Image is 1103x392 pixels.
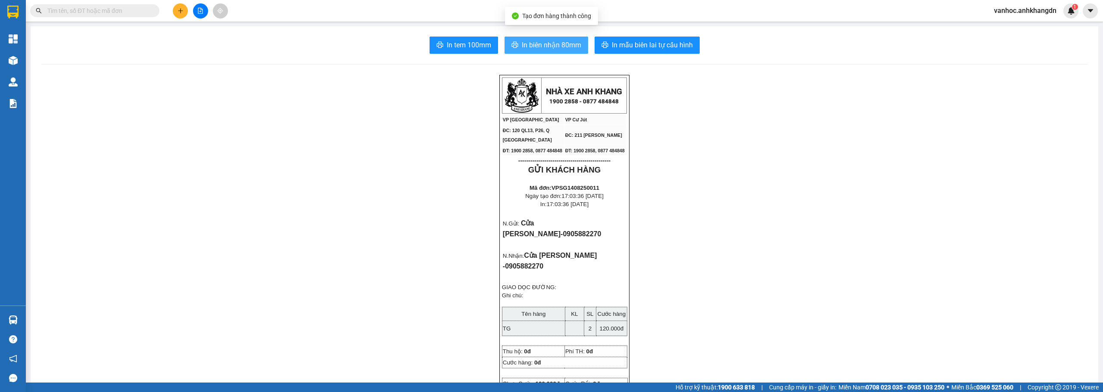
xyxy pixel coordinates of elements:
div: Cửa hàng xe máy điện Giải Pháp Việt [7,28,95,49]
span: question-circle [9,335,17,343]
span: aim [217,8,223,14]
span: Ngày tạo đơn: [525,193,604,199]
span: ---------------------------------------------- [518,157,611,164]
span: 0đ [593,380,600,387]
span: N.Nhận: [503,253,524,259]
button: plus [173,3,188,19]
span: check-circle [512,12,519,19]
span: VP Cư Jút [565,117,587,122]
button: file-add [193,3,208,19]
span: plus [178,8,184,14]
span: 120.000đ [599,325,623,332]
span: In biên nhận 80mm [522,40,581,50]
span: Thu hộ: [503,348,523,355]
span: Nhận: [101,8,122,17]
span: 1 [1073,4,1076,10]
span: file-add [197,8,203,14]
span: Miền Bắc [951,383,1013,392]
span: Cửa [PERSON_NAME] - [503,252,597,270]
span: 0đ [524,348,531,355]
span: vanhoc.anhkhangdn [987,5,1063,16]
div: 0889484393 [101,59,161,71]
strong: 0708 023 035 - 0935 103 250 [866,384,944,391]
span: Tên hàng [521,311,545,317]
span: ĐT: 1900 2858, 0877 484848 [565,148,625,153]
span: - [561,230,601,238]
span: Tạo đơn hàng thành công [522,12,591,19]
span: Cước hàng [597,311,626,317]
span: | [1020,383,1021,392]
img: logo-vxr [7,6,19,19]
span: Cước Rồi: [565,380,600,387]
strong: 1900 633 818 [718,384,755,391]
strong: NHÀ XE ANH KHANG [546,87,622,96]
strong: GỬI KHÁCH HÀNG [528,165,601,174]
span: Cung cấp máy in - giấy in: [769,383,836,392]
span: Phí TH: [565,348,585,355]
span: printer [601,41,608,49]
span: N.Gửi: [503,220,519,227]
span: Chưa Cước: [503,380,560,387]
strong: 0369 525 060 [976,384,1013,391]
span: In: [540,201,589,207]
span: message [9,374,17,382]
img: warehouse-icon [9,56,18,65]
span: | [761,383,763,392]
span: 0đ [534,359,541,366]
span: printer [436,41,443,49]
span: VP [GEOGRAPHIC_DATA] [503,117,559,122]
span: Miền Nam [838,383,944,392]
button: printerIn mẫu biên lai tự cấu hình [595,37,700,54]
span: In tem 100mm [447,40,491,50]
span: VPSG1408250011 [551,185,599,191]
span: Cước hàng: [503,359,533,366]
span: 17:03:36 [DATE] [561,193,604,199]
span: copyright [1055,384,1061,390]
img: warehouse-icon [9,315,18,324]
span: 17:03:36 [DATE] [547,201,589,207]
span: ĐT: 1900 2858, 0877 484848 [503,148,562,153]
span: search [36,8,42,14]
img: icon-new-feature [1067,7,1075,15]
input: Tìm tên, số ĐT hoặc mã đơn [47,6,149,15]
img: solution-icon [9,99,18,108]
span: KL [571,311,578,317]
span: 0đ [586,348,593,355]
strong: 1900 2858 - 0877 484848 [549,98,619,105]
button: aim [213,3,228,19]
button: printerIn biên nhận 80mm [505,37,588,54]
span: ĐC: 120 QL13, P26, Q [GEOGRAPHIC_DATA] [503,128,552,142]
span: Hỗ trợ kỹ thuật: [676,383,755,392]
span: 2 [589,325,592,332]
span: caret-down [1087,7,1094,15]
div: Cửa hàng xe máy điện Giải Pháp Việt [101,28,161,59]
span: Cửa [PERSON_NAME] [503,219,561,238]
span: 0905882270 [505,262,543,270]
span: 0905882270 [563,230,601,238]
span: TG [503,325,511,332]
span: 120.000đ [536,380,560,387]
span: Ghi chú: [502,292,523,299]
span: GIAO DỌC ĐƯỜNG: [502,284,556,290]
span: notification [9,355,17,363]
span: ⚪️ [947,386,949,389]
img: warehouse-icon [9,77,18,86]
strong: Mã đơn: [530,185,599,191]
span: Gửi: [7,8,21,17]
div: VP [GEOGRAPHIC_DATA] [7,7,95,28]
img: dashboard-icon [9,34,18,43]
div: VP Cư Jút [101,7,161,28]
span: ĐC: 211 [PERSON_NAME] [565,133,622,138]
span: SL [586,311,593,317]
div: 0889484393 [7,49,95,61]
sup: 1 [1072,4,1078,10]
button: printerIn tem 100mm [430,37,498,54]
button: caret-down [1083,3,1098,19]
img: logo [505,78,539,113]
span: In mẫu biên lai tự cấu hình [612,40,693,50]
span: printer [511,41,518,49]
